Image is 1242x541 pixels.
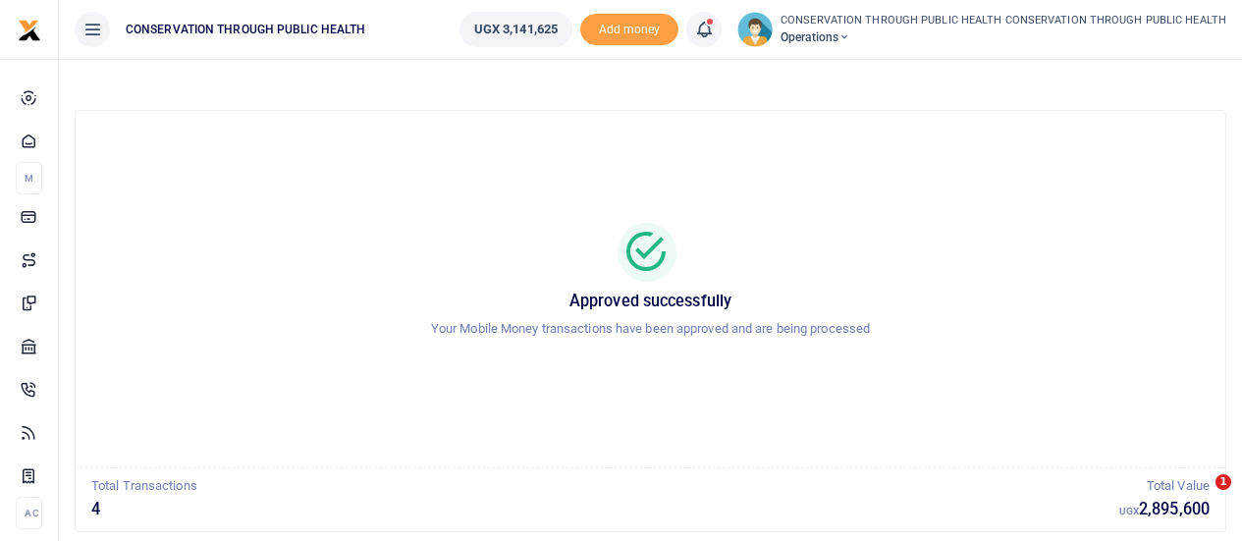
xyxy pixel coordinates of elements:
li: Toup your wallet [580,14,678,46]
span: 1 [1215,474,1231,490]
p: Your Mobile Money transactions have been approved and are being processed [99,319,1202,340]
span: Operations [781,28,1226,46]
small: CONSERVATION THROUGH PUBLIC HEALTH CONSERVATION THROUGH PUBLIC HEALTH [781,13,1226,29]
img: profile-user [737,12,773,47]
span: UGX 3,141,625 [474,20,558,39]
span: CONSERVATION THROUGH PUBLIC HEALTH [118,21,373,38]
a: UGX 3,141,625 [459,12,572,47]
h5: 4 [91,500,1119,519]
small: UGX [1119,506,1139,516]
a: profile-user CONSERVATION THROUGH PUBLIC HEALTH CONSERVATION THROUGH PUBLIC HEALTH Operations [737,12,1226,47]
h5: 2,895,600 [1119,500,1210,519]
p: Total Value [1119,476,1210,497]
img: logo-small [18,19,41,42]
h5: Approved successfully [99,292,1202,311]
p: Total Transactions [91,476,1119,497]
span: Add money [580,14,678,46]
li: M [16,162,42,194]
li: Wallet ballance [452,12,580,47]
li: Ac [16,497,42,529]
a: Add money [580,21,678,35]
iframe: Intercom live chat [1175,474,1222,521]
a: logo-small logo-large logo-large [18,22,41,36]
